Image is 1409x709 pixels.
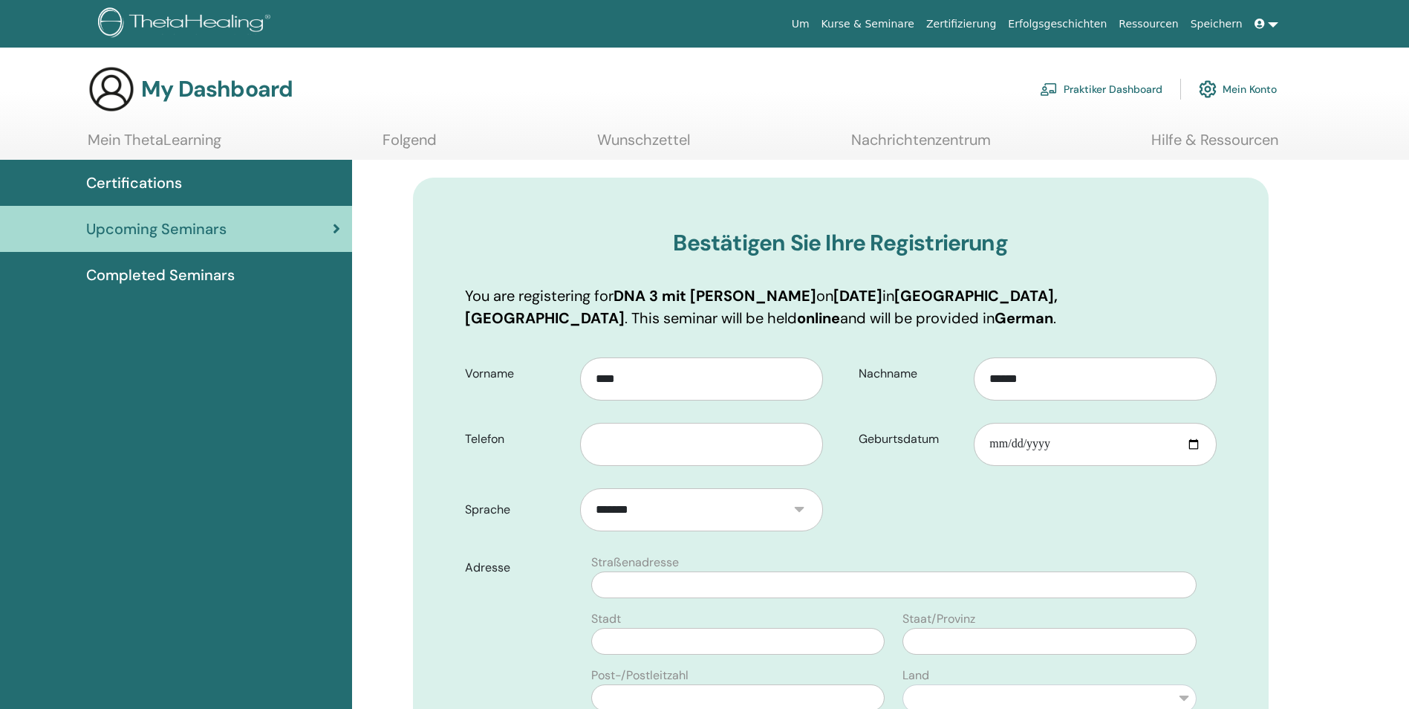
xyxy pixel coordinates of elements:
[454,496,581,524] label: Sprache
[465,230,1217,256] h3: Bestätigen Sie Ihre Registrierung
[88,131,221,160] a: Mein ThetaLearning
[1199,73,1277,106] a: Mein Konto
[902,667,929,684] label: Land
[454,425,581,453] label: Telefon
[465,285,1217,329] p: You are registering for on in . This seminar will be held and will be provided in .
[1040,82,1058,96] img: chalkboard-teacher.svg
[847,425,974,453] label: Geburtsdatum
[1185,10,1249,38] a: Speichern
[591,610,621,628] label: Stadt
[454,360,581,388] label: Vorname
[995,308,1053,328] b: German
[833,286,882,305] b: [DATE]
[1113,10,1184,38] a: Ressourcen
[454,554,583,582] label: Adresse
[920,10,1002,38] a: Zertifizierung
[591,554,679,572] label: Straßenadresse
[383,131,437,160] a: Folgend
[88,65,135,113] img: generic-user-icon.jpg
[847,360,974,388] label: Nachname
[86,264,235,286] span: Completed Seminars
[591,667,689,684] label: Post-/Postleitzahl
[1002,10,1113,38] a: Erfolgsgeschichten
[141,76,293,103] h3: My Dashboard
[98,7,276,41] img: logo.png
[1040,73,1162,106] a: Praktiker Dashboard
[1151,131,1278,160] a: Hilfe & Ressourcen
[786,10,816,38] a: Um
[797,308,840,328] b: online
[851,131,991,160] a: Nachrichtenzentrum
[86,218,227,240] span: Upcoming Seminars
[614,286,816,305] b: DNA 3 mit [PERSON_NAME]
[597,131,690,160] a: Wunschzettel
[816,10,920,38] a: Kurse & Seminare
[902,610,975,628] label: Staat/Provinz
[86,172,182,194] span: Certifications
[1199,77,1217,102] img: cog.svg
